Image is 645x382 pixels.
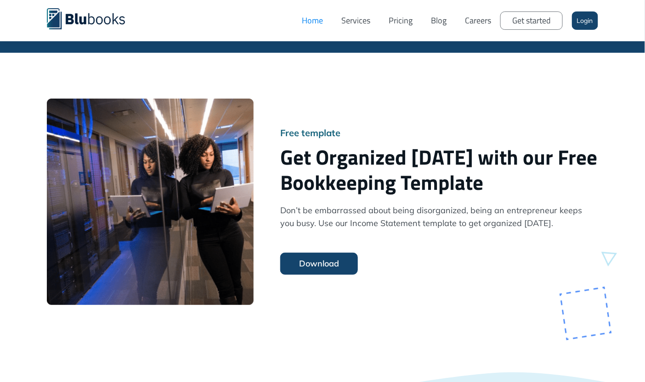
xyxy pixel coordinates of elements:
a: Services [332,7,379,34]
h2: Get Organized [DATE] with our Free Bookkeeping Template [280,144,598,195]
a: Login [572,11,598,30]
a: Careers [456,7,500,34]
a: home [47,7,139,29]
a: Get started [500,11,563,30]
a: Home [293,7,332,34]
a: Download [280,253,358,275]
div: Free template [280,128,598,138]
a: Blog [422,7,456,34]
a: Pricing [379,7,422,34]
p: Don’t be embarrassed about being disorganized, being an entrepreneur keeps you busy. Use our Inco... [280,204,598,230]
